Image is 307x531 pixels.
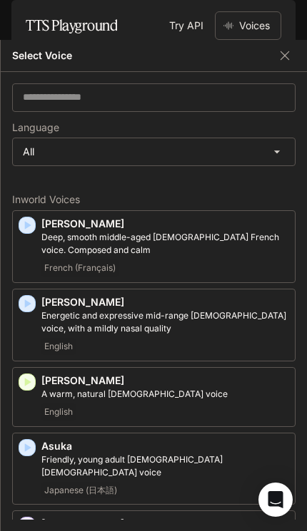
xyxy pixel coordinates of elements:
[41,338,76,355] span: English
[26,11,117,40] h1: TTS Playground
[12,195,296,205] p: Inworld Voices
[215,11,281,40] button: Voices
[41,259,119,277] span: French (Français)
[41,482,120,499] span: Japanese (日本語)
[41,453,289,479] p: Friendly, young adult Japanese female voice
[41,373,289,388] p: [PERSON_NAME]
[41,295,289,309] p: [PERSON_NAME]
[258,483,293,517] div: Open Intercom Messenger
[41,309,289,335] p: Energetic and expressive mid-range male voice, with a mildly nasal quality
[41,388,289,401] p: A warm, natural female voice
[41,439,289,453] p: Asuka
[12,123,59,133] p: Language
[41,231,289,257] p: Deep, smooth middle-aged male French voice. Composed and calm
[41,217,289,231] p: [PERSON_NAME]
[13,138,295,165] div: All
[41,403,76,421] span: English
[163,11,209,40] a: Try API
